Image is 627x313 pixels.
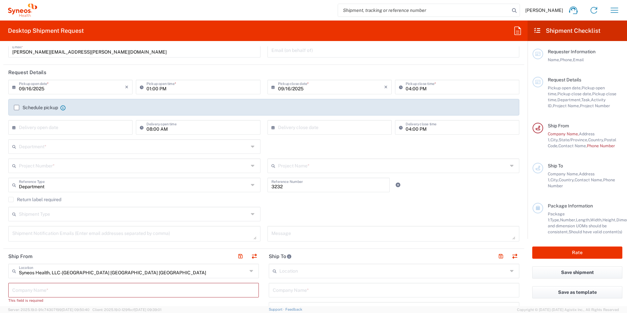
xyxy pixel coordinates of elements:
[588,137,604,142] span: Country,
[517,307,619,313] span: Copyright © [DATE]-[DATE] Agistix Inc., All Rights Reserved
[557,97,581,102] span: Department,
[590,217,602,222] span: Width,
[532,246,622,259] button: Rate
[548,57,560,62] span: Name,
[553,103,580,108] span: Project Name,
[532,286,622,298] button: Save as template
[548,85,582,90] span: Pickup open date,
[560,57,573,62] span: Phone,
[559,177,575,182] span: Country,
[8,297,259,303] div: This field is required
[548,123,569,128] span: Ship From
[550,217,560,222] span: Type,
[384,82,388,92] i: ×
[8,308,89,312] span: Server: 2025.19.0-91c74307f99
[548,131,579,136] span: Company Name,
[580,103,610,108] span: Project Number
[8,253,32,260] h2: Ship From
[548,171,579,176] span: Company Name,
[550,137,559,142] span: City,
[8,27,84,35] h2: Desktop Shipment Request
[576,217,590,222] span: Length,
[573,57,584,62] span: Email
[393,180,403,190] a: Add Reference
[548,163,563,168] span: Ship To
[534,27,600,35] h2: Shipment Checklist
[532,266,622,279] button: Save shipment
[569,229,622,234] span: Should have valid content(s)
[587,143,615,148] span: Phone Number
[559,137,588,142] span: State/Province,
[8,69,46,76] h2: Request Details
[125,82,129,92] i: ×
[548,211,565,222] span: Package 1:
[560,217,576,222] span: Number,
[14,105,58,110] label: Schedule pickup
[548,77,581,82] span: Request Details
[269,307,285,311] a: Support
[557,91,592,96] span: Pickup close date,
[269,253,292,260] h2: Ship To
[550,177,559,182] span: City,
[8,197,61,202] label: Return label required
[62,308,89,312] span: [DATE] 09:50:40
[525,7,563,13] span: [PERSON_NAME]
[135,308,161,312] span: [DATE] 09:39:01
[285,307,302,311] a: Feedback
[575,177,603,182] span: Contact Name,
[92,308,161,312] span: Client: 2025.19.0-129fbcf
[581,97,591,102] span: Task,
[558,143,587,148] span: Contact Name,
[548,49,596,54] span: Requester Information
[602,217,616,222] span: Height,
[548,203,593,208] span: Package Information
[338,4,510,17] input: Shipment, tracking or reference number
